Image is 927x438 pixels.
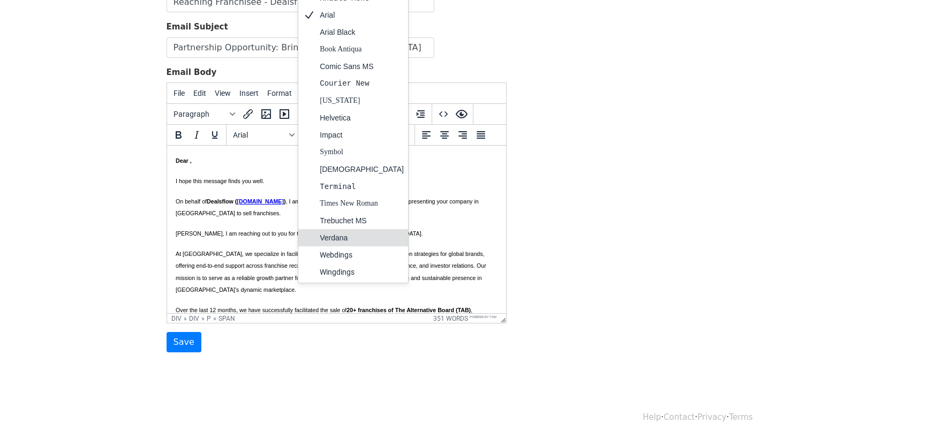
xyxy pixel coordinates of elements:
div: Trebuchet MS [320,214,404,227]
div: Verdana [298,229,408,246]
div: Tahoma [298,161,408,178]
a: Help [643,412,661,422]
button: Insert/edit link [239,105,257,123]
div: Book Antiqua [320,43,404,56]
div: Times New Roman [298,195,408,212]
button: Increase indent [411,105,429,123]
div: Impact [320,129,404,141]
button: Bold [169,126,187,144]
button: Align center [435,126,454,144]
div: Book Antiqua [298,41,408,58]
span: Format [267,89,292,97]
div: [DEMOGRAPHIC_DATA] [320,163,404,176]
div: Helvetica [320,111,404,124]
div: Georgia [298,92,408,109]
button: Blocks [169,105,239,123]
div: div [171,315,182,322]
div: Resize [497,314,506,323]
label: Email Subject [167,21,228,33]
input: Save [167,332,201,352]
div: Arial Black [298,24,408,41]
div: Symbol [320,146,404,158]
div: Courier New [320,77,404,90]
div: [US_STATE] [320,94,404,107]
div: Webdings [298,246,408,263]
div: Helvetica [298,109,408,126]
span: Edit [193,89,206,97]
span: 20+ franchises of The Alternative Board (TAB) [179,161,304,168]
a: Privacy [697,412,726,422]
a: Powered by Tiny [470,315,497,319]
div: Arial Black [320,26,404,39]
a: Contact [664,412,695,422]
div: p [207,315,211,322]
div: » [213,315,216,322]
div: Comic Sans MS [298,58,408,75]
span: Paragraph [174,110,226,118]
div: Impact [298,126,408,144]
div: Symbol [298,144,408,161]
div: span [218,315,235,322]
div: Times New Roman [320,197,404,210]
div: » [201,315,205,322]
button: 351 words [433,315,468,322]
div: Arial [320,9,404,21]
div: Comic Sans MS [320,60,404,73]
span: View [215,89,231,97]
div: » [184,315,187,322]
button: Preview [453,105,471,123]
button: Justify [472,126,490,144]
button: Italic [187,126,206,144]
button: Align right [454,126,472,144]
div: div [189,315,199,322]
div: Arial [298,6,408,24]
button: Insert/edit media [275,105,293,123]
button: Insert template [293,105,312,123]
div: Wingdings [320,266,404,278]
div: Webdings [320,248,404,261]
iframe: Rich Text Area. Press ALT-0 for help. [167,146,506,313]
button: Source code [434,105,453,123]
div: Verdana [320,231,404,244]
a: Terms [729,412,752,422]
div: Wingdings [298,263,408,281]
span: Insert [239,89,259,97]
div: Courier New [298,75,408,92]
label: Email Body [167,66,217,79]
div: Trebuchet MS [298,212,408,229]
span: Arial [233,131,285,139]
button: Fonts [229,126,298,144]
button: Align left [417,126,435,144]
button: Underline [206,126,224,144]
div: Terminal [298,178,408,195]
button: Insert/edit image [257,105,275,123]
span: File [174,89,185,97]
iframe: Chat Widget [873,387,927,438]
div: Terminal [320,180,404,193]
